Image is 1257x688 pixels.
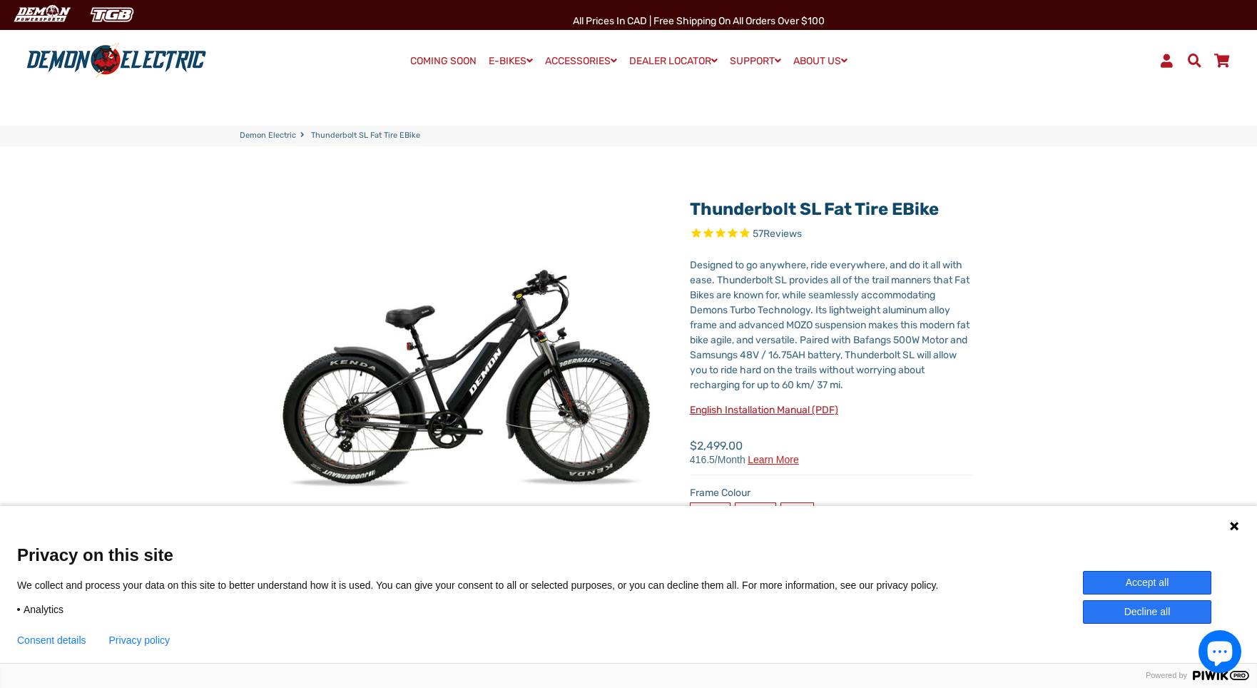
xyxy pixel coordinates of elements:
[573,15,825,27] span: All Prices in CAD | Free shipping on all orders over $100
[21,42,211,79] img: Demon Electric logo
[109,634,171,646] a: Privacy policy
[725,51,786,71] a: SUPPORT
[690,502,731,527] label: Black
[735,502,776,527] label: Silver
[690,485,974,500] label: Frame Colour
[17,634,86,646] button: Consent details
[7,3,76,26] img: Demon Electric
[753,228,802,241] span: 57 reviews
[780,502,814,527] label: Red
[311,130,420,142] span: Thunderbolt SL Fat Tire eBike
[690,226,974,243] span: Rated 4.9 out of 5 stars 57 reviews
[484,51,538,71] a: E-BIKES
[690,404,838,416] a: English Installation Manual (PDF)
[1083,600,1211,624] button: Decline all
[690,259,970,391] span: Designed to go anywhere, ride everywhere, and do it all with ease. Thunderbolt SL provides all of...
[763,228,802,241] span: Reviews
[17,579,960,592] p: We collect and process your data on this site to better understand how it is used. You can give y...
[690,437,799,465] span: $2,499.00
[405,51,482,71] a: COMING SOON
[624,51,723,71] a: DEALER LOCATOR
[24,603,63,616] span: Analytics
[540,51,622,71] a: ACCESSORIES
[690,199,939,219] a: Thunderbolt SL Fat Tire eBike
[788,51,853,71] a: ABOUT US
[83,3,141,26] img: TGB Canada
[1140,671,1193,680] span: Powered by
[1083,571,1211,595] button: Accept all
[1194,630,1246,677] inbox-online-store-chat: Shopify online store chat
[17,545,1240,565] span: Privacy on this site
[240,130,296,142] a: Demon Electric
